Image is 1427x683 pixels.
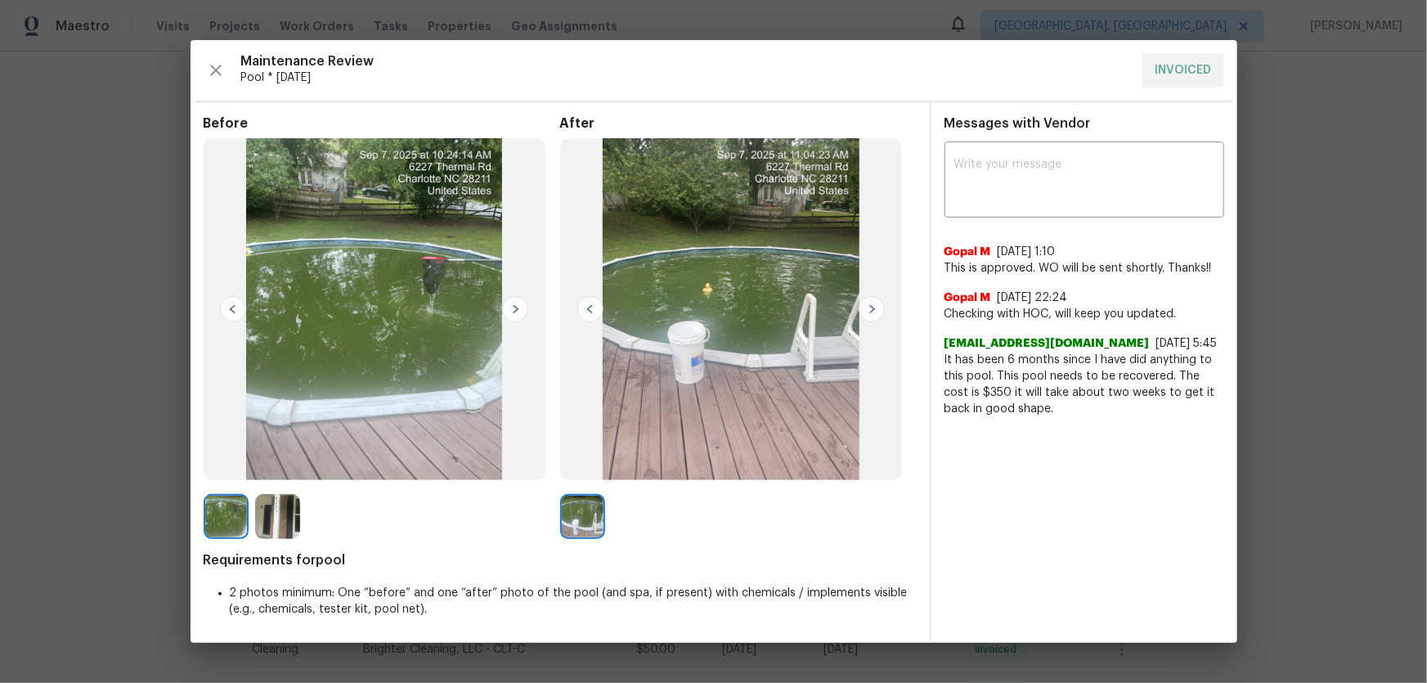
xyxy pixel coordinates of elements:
span: Gopal M [945,290,991,306]
li: 2 photos minimum: One “before” and one “after” photo of the pool (and spa, if present) with chemi... [230,585,917,618]
span: [EMAIL_ADDRESS][DOMAIN_NAME] [945,335,1150,352]
span: It has been 6 months since I have did anything to this pool. This pool needs to be recovered. The... [945,352,1224,417]
img: right-chevron-button-url [502,296,528,322]
span: [DATE] 1:10 [998,246,1056,258]
img: left-chevron-button-url [220,296,246,322]
span: Gopal M [945,244,991,260]
span: This is approved. WO will be sent shortly. Thanks!! [945,260,1224,276]
span: [DATE] 22:24 [998,292,1068,303]
img: left-chevron-button-url [577,296,604,322]
span: After [560,115,917,132]
span: Checking with HOC, will keep you updated. [945,306,1224,322]
span: Requirements for pool [204,552,917,568]
span: Before [204,115,560,132]
span: [DATE] 5:45 [1156,338,1218,349]
span: Pool * [DATE] [241,70,1129,86]
span: Messages with Vendor [945,117,1091,130]
img: right-chevron-button-url [859,296,885,322]
span: Maintenance Review [241,53,1129,70]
